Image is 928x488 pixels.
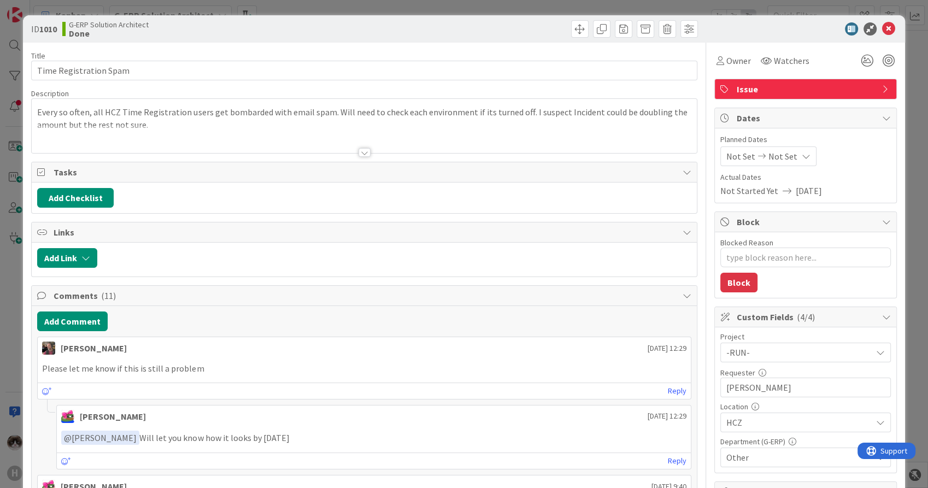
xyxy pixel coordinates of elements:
[31,22,57,36] span: ID
[720,184,778,197] span: Not Started Yet
[797,311,815,322] span: ( 4/4 )
[737,111,877,125] span: Dates
[726,54,751,67] span: Owner
[61,410,74,423] img: JK
[31,61,697,80] input: type card name here...
[720,333,891,340] div: Project
[80,410,146,423] div: [PERSON_NAME]
[69,20,149,29] span: G-ERP Solution Architect
[648,343,686,354] span: [DATE] 12:29
[37,248,97,268] button: Add Link
[42,362,686,375] p: Please let me know if this is still a problem
[774,54,809,67] span: Watchers
[64,432,72,443] span: @
[37,188,114,208] button: Add Checklist
[768,150,797,163] span: Not Set
[796,184,822,197] span: [DATE]
[720,273,757,292] button: Block
[54,226,677,239] span: Links
[726,345,866,360] span: -RUN-
[720,134,891,145] span: Planned Dates
[720,438,891,445] div: Department (G-ERP)
[726,150,755,163] span: Not Set
[61,431,686,445] p: Will let you know how it looks by [DATE]
[42,342,55,355] img: BF
[737,310,877,324] span: Custom Fields
[668,384,686,398] a: Reply
[737,83,877,96] span: Issue
[69,29,149,38] b: Done
[37,311,108,331] button: Add Comment
[101,290,116,301] span: ( 11 )
[23,2,50,15] span: Support
[726,416,872,429] span: HCZ
[31,51,45,61] label: Title
[54,166,677,179] span: Tasks
[648,410,686,422] span: [DATE] 12:29
[31,89,69,98] span: Description
[720,172,891,183] span: Actual Dates
[668,454,686,468] a: Reply
[39,23,57,34] b: 1010
[54,289,677,302] span: Comments
[720,368,755,378] label: Requester
[64,432,137,443] span: [PERSON_NAME]
[61,342,127,355] div: [PERSON_NAME]
[737,215,877,228] span: Block
[720,238,773,248] label: Blocked Reason
[720,403,891,410] div: Location
[37,106,691,131] p: Every so often, all HCZ Time Registration users get bombarded with email spam. Will need to check...
[726,451,872,464] span: Other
